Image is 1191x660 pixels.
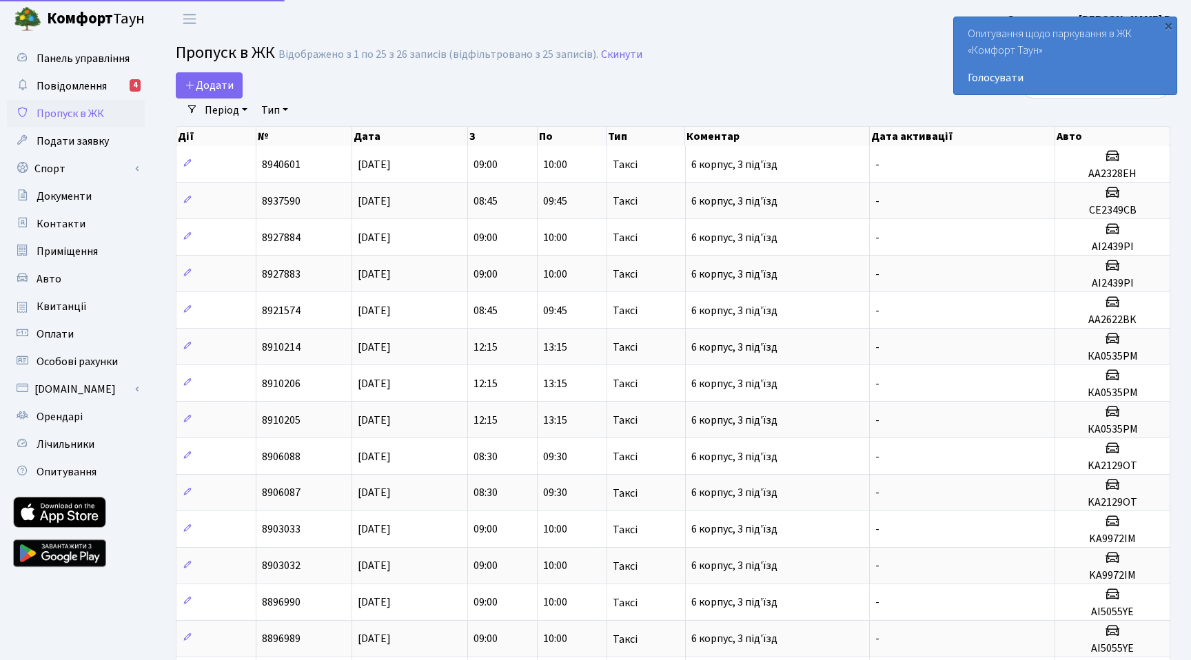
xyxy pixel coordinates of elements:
a: Авто [7,265,145,293]
span: [DATE] [358,632,391,647]
span: 6 корпус, 3 під'їзд [691,632,777,647]
span: Пропуск в ЖК [37,106,104,121]
span: 09:00 [474,522,498,537]
span: [DATE] [358,303,391,318]
span: 8921574 [262,303,301,318]
span: 10:00 [543,559,567,574]
span: Таксі [613,415,638,426]
a: Контакти [7,210,145,238]
span: 6 корпус, 3 під'їзд [691,413,777,428]
span: [DATE] [358,194,391,209]
span: Таксі [613,305,638,316]
span: Документи [37,189,92,204]
span: - [875,595,879,610]
a: Панель управління [7,45,145,72]
a: Орендарі [7,403,145,431]
th: № [256,127,352,146]
span: 13:15 [543,340,567,355]
span: Орендарі [37,409,83,424]
a: Подати заявку [7,127,145,155]
span: 8896989 [262,632,301,647]
span: 09:45 [543,303,567,318]
span: - [875,267,879,282]
h5: AI5055YE [1061,606,1164,619]
a: Тип [256,99,294,122]
span: [DATE] [358,486,391,501]
span: Пропуск в ЖК [176,41,275,65]
span: - [875,559,879,574]
span: 09:00 [474,230,498,245]
h5: KA2129OT [1061,496,1164,509]
h5: AI2439PI [1061,240,1164,254]
span: Опитування [37,464,96,479]
th: Авто [1055,127,1170,146]
span: Таксі [613,159,638,170]
th: З [468,127,538,146]
span: Оплати [37,327,74,342]
a: Додати [176,72,243,99]
span: [DATE] [358,413,391,428]
span: 12:15 [474,376,498,391]
div: Опитування щодо паркування в ЖК «Комфорт Таун» [954,17,1177,94]
h5: KA9972IM [1061,569,1164,582]
span: Контакти [37,216,85,231]
th: Коментар [685,127,869,146]
span: [DATE] [358,522,391,537]
h5: KA9972IM [1061,533,1164,546]
a: Квитанції [7,293,145,320]
span: Квитанції [37,299,87,314]
a: Приміщення [7,238,145,265]
span: 09:00 [474,559,498,574]
div: Відображено з 1 по 25 з 26 записів (відфільтровано з 25 записів). [278,48,598,61]
a: Пропуск в ЖК [7,100,145,127]
span: Таун [47,8,145,31]
a: Оплати [7,320,145,348]
span: 8927883 [262,267,301,282]
span: Таксі [613,597,638,608]
span: Таксі [613,451,638,462]
span: 6 корпус, 3 під'їзд [691,595,777,610]
a: Лічильники [7,431,145,458]
span: 09:30 [543,449,567,464]
span: 6 корпус, 3 під'їзд [691,303,777,318]
img: logo.png [14,6,41,33]
h5: КА0535РМ [1061,423,1164,436]
span: Подати заявку [37,134,109,149]
span: 13:15 [543,376,567,391]
span: - [875,449,879,464]
span: 13:15 [543,413,567,428]
span: [DATE] [358,595,391,610]
span: Додати [185,78,234,93]
span: 10:00 [543,632,567,647]
span: - [875,157,879,172]
h5: CE2349CB [1061,204,1164,217]
a: Повідомлення4 [7,72,145,100]
span: 6 корпус, 3 під'їзд [691,230,777,245]
a: [DOMAIN_NAME] [7,375,145,403]
a: Документи [7,183,145,210]
span: 8903033 [262,522,301,537]
a: Особові рахунки [7,348,145,375]
span: - [875,194,879,209]
h5: AI2439PI [1061,277,1164,290]
span: 09:00 [474,632,498,647]
span: 6 корпус, 3 під'їзд [691,522,777,537]
span: - [875,413,879,428]
span: Таксі [613,634,638,645]
span: 8910206 [262,376,301,391]
span: 6 корпус, 3 під'їзд [691,486,777,501]
span: 08:45 [474,194,498,209]
div: 4 [130,79,141,92]
span: 10:00 [543,230,567,245]
span: 8910205 [262,413,301,428]
span: - [875,230,879,245]
th: Дата активації [870,127,1056,146]
th: По [538,127,607,146]
span: 8903032 [262,559,301,574]
a: Занаревська [PERSON_NAME] В. [1008,11,1174,28]
span: Таксі [613,378,638,389]
span: 09:30 [543,486,567,501]
th: Тип [607,127,685,146]
span: [DATE] [358,449,391,464]
span: 8910214 [262,340,301,355]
